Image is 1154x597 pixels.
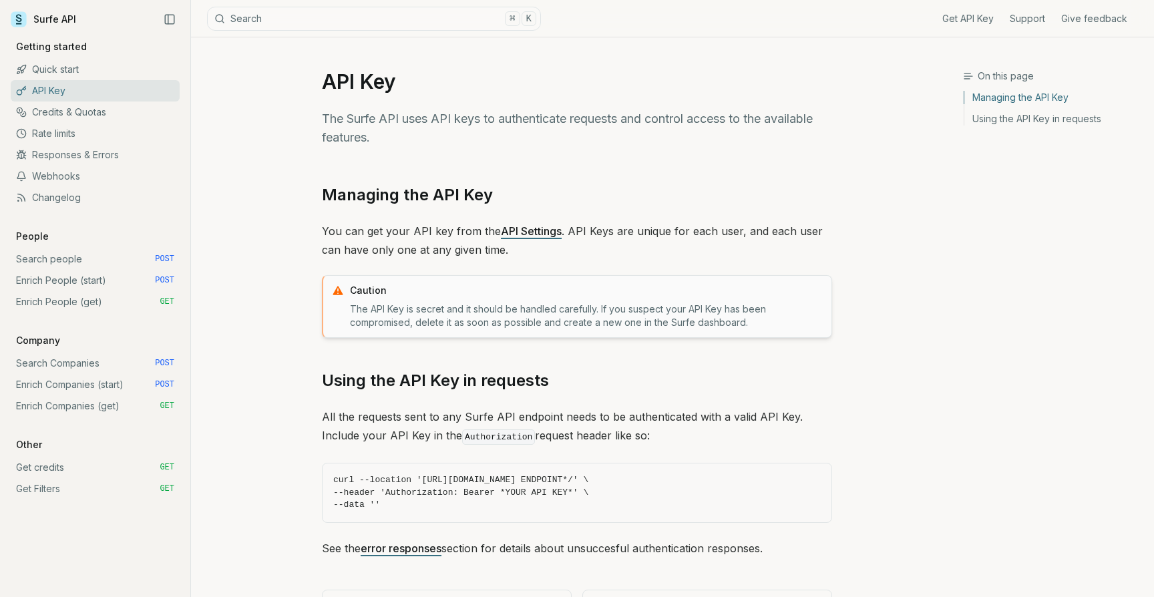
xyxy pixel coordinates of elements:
p: All the requests sent to any Surfe API endpoint needs to be authenticated with a valid API Key. I... [322,407,832,447]
code: Authorization [462,429,535,445]
a: Managing the API Key [322,184,493,206]
a: API Key [11,80,180,102]
p: Company [11,334,65,347]
a: error responses [361,542,441,555]
a: Changelog [11,187,180,208]
p: You can get your API key from the . API Keys are unique for each user, and each user can have onl... [322,222,832,259]
p: People [11,230,54,243]
span: POST [155,254,174,264]
a: Get credits GET [11,457,180,478]
a: API Settings [501,224,562,238]
a: Managing the API Key [964,91,1143,108]
span: GET [160,296,174,307]
button: Search⌘K [207,7,541,31]
span: POST [155,275,174,286]
button: Collapse Sidebar [160,9,180,29]
a: Support [1010,12,1045,25]
a: Get API Key [942,12,994,25]
h1: API Key [322,69,832,93]
a: Webhooks [11,166,180,187]
a: Search people POST [11,248,180,270]
kbd: ⌘ [505,11,520,26]
a: Using the API Key in requests [964,108,1143,126]
a: Enrich Companies (start) POST [11,374,180,395]
p: The Surfe API uses API keys to authenticate requests and control access to the available features. [322,110,832,147]
span: POST [155,358,174,369]
a: Using the API Key in requests [322,370,549,391]
a: Enrich Companies (get) GET [11,395,180,417]
a: Quick start [11,59,180,80]
p: See the section for details about unsuccesful authentication responses. [322,539,832,558]
p: The API Key is secret and it should be handled carefully. If you suspect your API Key has been co... [350,303,823,329]
a: Credits & Quotas [11,102,180,123]
p: Getting started [11,40,92,53]
a: Get Filters GET [11,478,180,500]
a: Rate limits [11,123,180,144]
span: GET [160,462,174,473]
a: Surfe API [11,9,76,29]
span: GET [160,401,174,411]
a: Enrich People (get) GET [11,291,180,313]
kbd: K [522,11,536,26]
p: Other [11,438,47,451]
a: Responses & Errors [11,144,180,166]
span: GET [160,483,174,494]
p: Caution [350,284,823,297]
code: curl --location '[URL][DOMAIN_NAME] ENDPOINT*/' \ --header 'Authorization: Bearer *YOUR API KEY*'... [333,474,821,512]
a: Give feedback [1061,12,1127,25]
span: POST [155,379,174,390]
a: Enrich People (start) POST [11,270,180,291]
a: Search Companies POST [11,353,180,374]
h3: On this page [963,69,1143,83]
